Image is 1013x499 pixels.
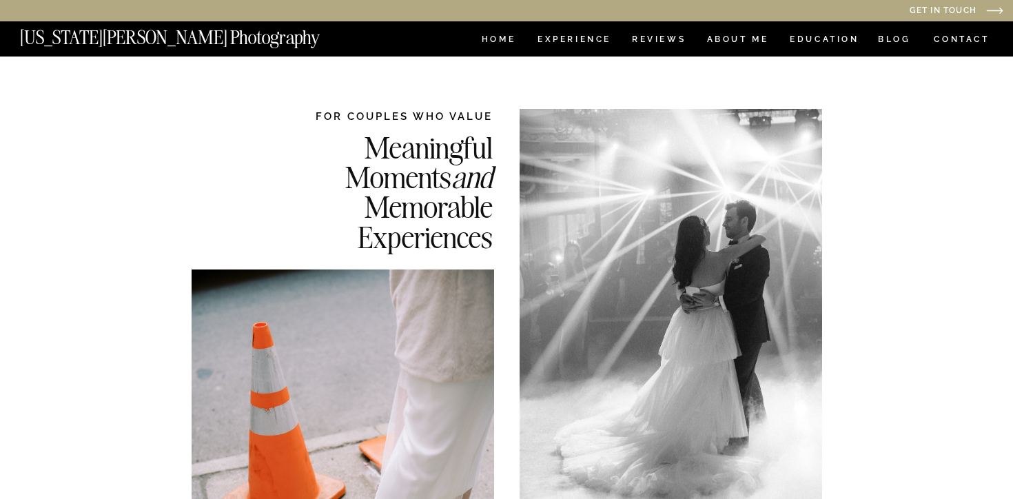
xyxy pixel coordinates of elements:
h2: FOR COUPLES WHO VALUE [275,109,493,123]
a: Get in Touch [769,6,976,17]
a: BLOG [878,35,911,47]
a: ABOUT ME [706,35,769,47]
a: [US_STATE][PERSON_NAME] Photography [20,28,366,40]
i: and [451,158,493,196]
a: Experience [538,35,610,47]
a: HOME [479,35,518,47]
h2: Meaningful Moments Memorable Experiences [275,132,493,250]
a: REVIEWS [632,35,684,47]
a: CONTACT [933,32,990,47]
a: EDUCATION [788,35,861,47]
